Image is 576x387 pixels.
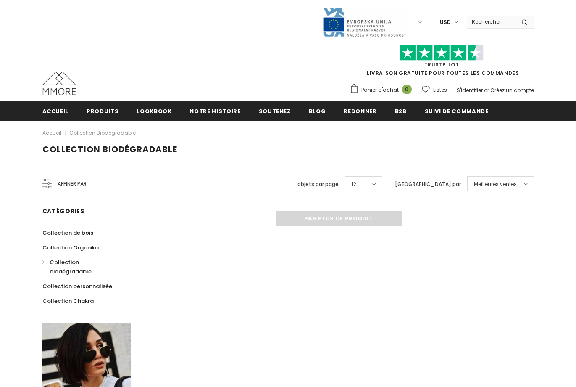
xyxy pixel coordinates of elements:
a: Collection de bois [42,225,93,240]
span: Collection personnalisée [42,282,112,290]
a: Produits [87,101,118,120]
label: objets par page [297,180,339,188]
a: Redonner [344,101,376,120]
span: Redonner [344,107,376,115]
span: Suivi de commande [425,107,489,115]
span: soutenez [259,107,291,115]
span: Collection de bois [42,229,93,237]
a: Créez un compte [490,87,534,94]
a: Accueil [42,128,61,138]
a: TrustPilot [424,61,459,68]
a: Collection Chakra [42,294,94,308]
span: Catégories [42,207,84,215]
span: Notre histoire [189,107,240,115]
span: Produits [87,107,118,115]
a: Javni Razpis [322,18,406,25]
a: soutenez [259,101,291,120]
span: 0 [402,85,412,94]
a: Collection Organika [42,240,99,255]
span: Lookbook [137,107,171,115]
span: 12 [352,180,356,188]
span: LIVRAISON GRATUITE POUR TOUTES LES COMMANDES [350,48,534,77]
a: Collection biodégradable [69,129,136,136]
img: Javni Razpis [322,7,406,37]
span: Collection Organika [42,244,99,252]
a: B2B [395,101,407,120]
a: Accueil [42,101,69,120]
img: Faites confiance aux étoiles pilotes [400,45,484,61]
span: Meilleures ventes [474,180,517,188]
a: Blog [309,101,326,120]
span: Panier d'achat [361,86,399,94]
a: Lookbook [137,101,171,120]
span: USD [440,18,451,27]
a: Suivi de commande [425,101,489,120]
a: Listes [422,82,447,97]
a: Collection biodégradable [42,255,121,279]
a: S'identifier [457,87,483,94]
label: [GEOGRAPHIC_DATA] par [395,180,461,188]
span: Collection Chakra [42,297,94,305]
span: or [484,87,489,94]
span: Blog [309,107,326,115]
a: Notre histoire [189,101,240,120]
img: Cas MMORE [42,72,76,95]
span: Affiner par [58,179,87,188]
input: Search Site [467,16,515,28]
span: Collection biodégradable [42,143,177,155]
a: Panier d'achat 0 [350,84,416,96]
span: Collection biodégradable [50,258,92,276]
span: Accueil [42,107,69,115]
span: Listes [433,86,447,94]
a: Collection personnalisée [42,279,112,294]
span: B2B [395,107,407,115]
